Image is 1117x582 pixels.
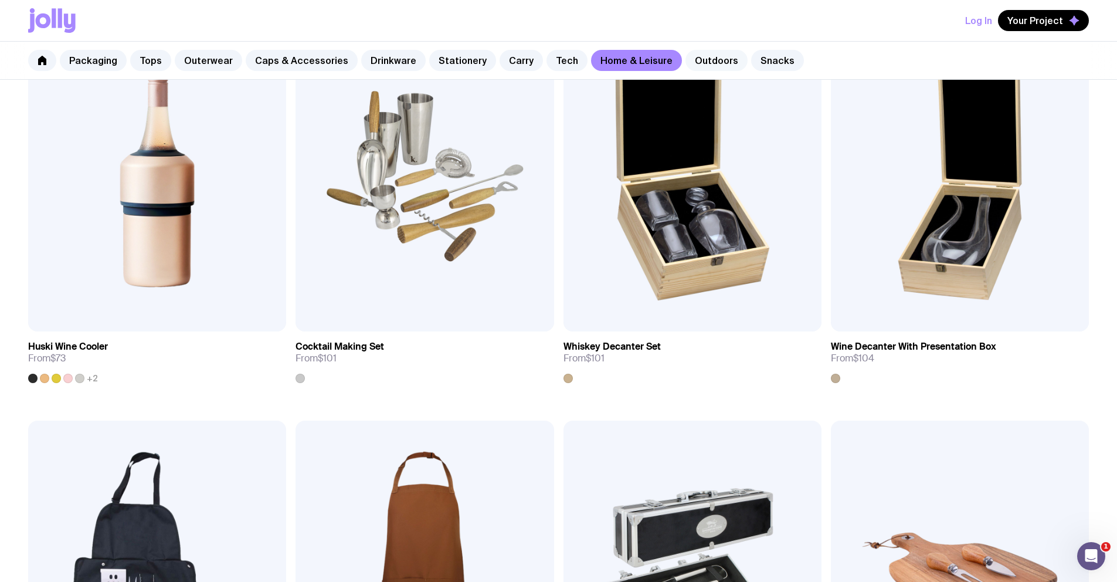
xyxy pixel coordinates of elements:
a: Carry [500,50,543,71]
button: Your Project [998,10,1089,31]
span: From [28,353,66,364]
span: +2 [87,374,98,383]
span: $101 [318,352,337,364]
span: From [296,353,337,364]
span: From [831,353,874,364]
a: Whiskey Decanter SetFrom$101 [563,331,821,383]
span: From [563,353,605,364]
a: Huski Wine CoolerFrom$73+2 [28,331,286,383]
span: $73 [50,352,66,364]
a: Caps & Accessories [246,50,358,71]
a: Tops [130,50,171,71]
span: $104 [853,352,874,364]
a: Cocktail Making SetFrom$101 [296,331,554,383]
button: Log In [965,10,992,31]
h3: Huski Wine Cooler [28,341,108,353]
a: Snacks [751,50,804,71]
a: Wine Decanter With Presentation BoxFrom$104 [831,331,1089,383]
a: Stationery [429,50,496,71]
h3: Cocktail Making Set [296,341,384,353]
a: Outerwear [175,50,242,71]
span: Your Project [1007,15,1063,26]
a: Tech [546,50,588,71]
iframe: Intercom live chat [1077,542,1105,570]
a: Packaging [60,50,127,71]
a: Outdoors [685,50,748,71]
h3: Whiskey Decanter Set [563,341,661,353]
span: 1 [1101,542,1111,551]
a: Home & Leisure [591,50,682,71]
span: $101 [586,352,605,364]
h3: Wine Decanter With Presentation Box [831,341,996,353]
a: Drinkware [361,50,426,71]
